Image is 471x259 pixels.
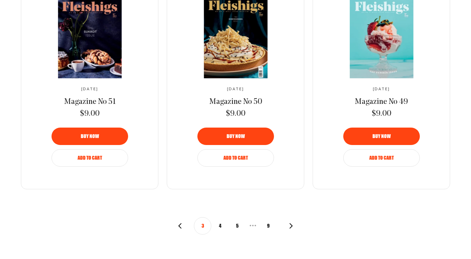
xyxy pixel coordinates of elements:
[260,217,277,235] button: 9
[355,98,408,106] span: Magazine No 49
[52,128,128,145] button: Buy now
[227,87,244,91] span: [DATE]
[372,134,391,139] span: Buy now
[372,109,391,119] span: $9.00
[209,98,262,106] span: Magazine No 50
[80,109,100,119] span: $9.00
[355,97,408,107] a: Magazine No 49
[369,155,394,160] span: Add to Cart
[197,149,274,167] button: Add to Cart
[78,155,102,160] span: Add to Cart
[197,128,274,145] button: Buy now
[194,217,211,235] button: 3
[373,87,390,91] span: [DATE]
[64,97,116,107] a: Magazine No 51
[246,219,260,233] span: • • •
[343,149,420,167] button: Add to Cart
[81,87,98,91] span: [DATE]
[223,155,248,160] span: Add to Cart
[343,128,420,145] button: Buy now
[52,149,128,167] button: Add to Cart
[209,97,262,107] a: Magazine No 50
[229,217,246,235] button: 5
[227,134,245,139] span: Buy now
[64,98,116,106] span: Magazine No 51
[226,109,245,119] span: $9.00
[211,217,229,235] button: 4
[81,134,99,139] span: Buy now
